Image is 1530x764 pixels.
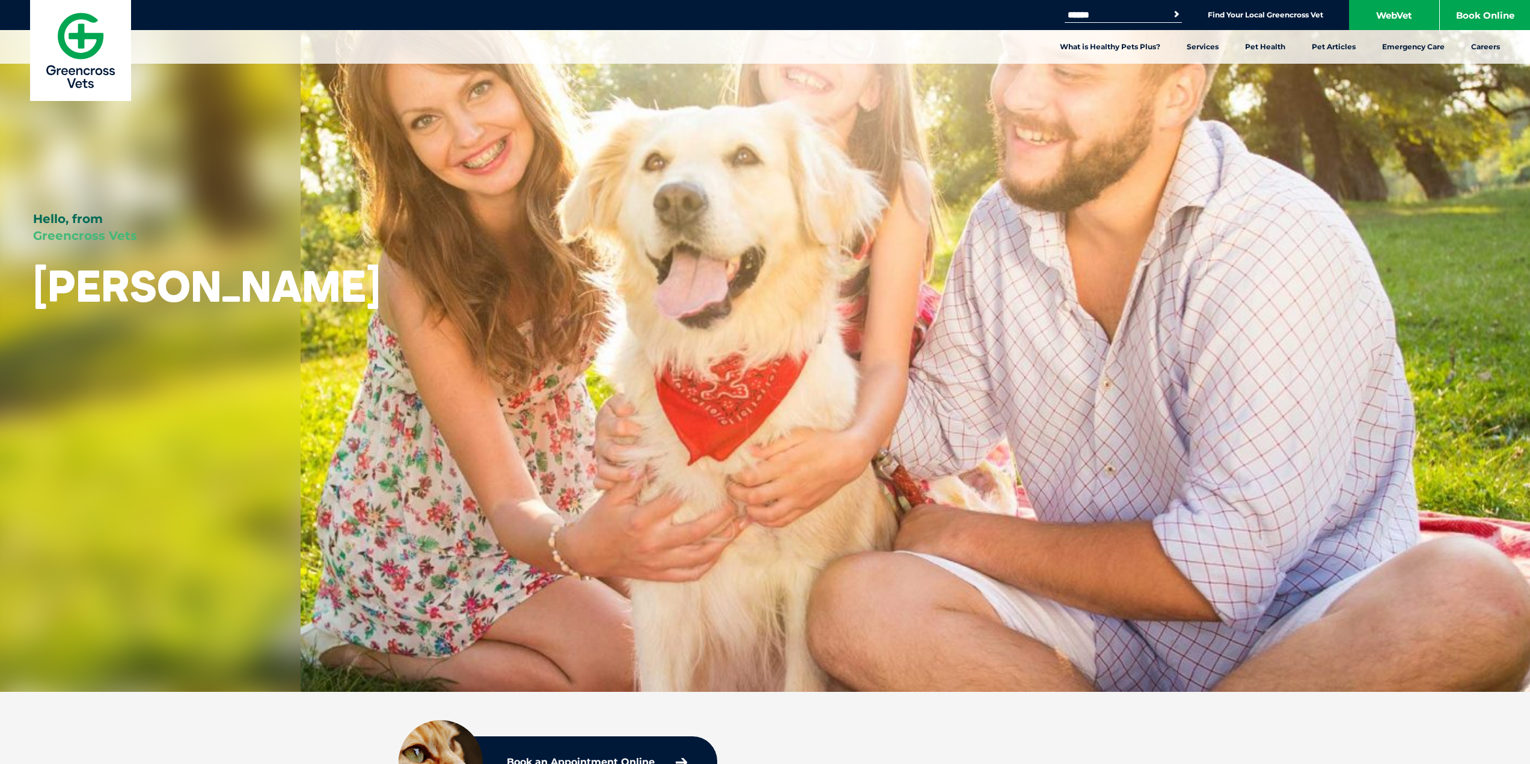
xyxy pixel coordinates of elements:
[33,228,137,243] span: Greencross Vets
[1369,30,1458,64] a: Emergency Care
[33,212,103,226] span: Hello, from
[1208,10,1323,20] a: Find Your Local Greencross Vet
[33,262,381,310] h1: [PERSON_NAME]
[1299,30,1369,64] a: Pet Articles
[1170,8,1183,20] button: Search
[1458,30,1513,64] a: Careers
[1232,30,1299,64] a: Pet Health
[1047,30,1174,64] a: What is Healthy Pets Plus?
[1174,30,1232,64] a: Services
